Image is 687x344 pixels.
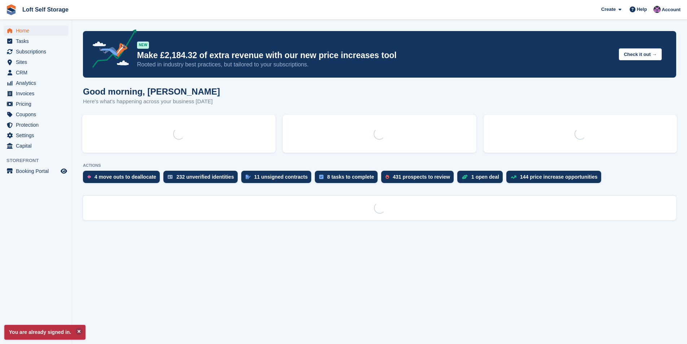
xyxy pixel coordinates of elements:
a: Preview store [60,167,68,175]
span: Booking Portal [16,166,59,176]
span: Sites [16,57,59,67]
a: 1 open deal [457,171,506,187]
span: Subscriptions [16,47,59,57]
div: 431 prospects to review [393,174,450,180]
a: 232 unverified identities [163,171,241,187]
img: contract_signature_icon-13c848040528278c33f63329250d36e43548de30e8caae1d1a13099fd9432cc5.svg [246,175,251,179]
a: Loft Self Storage [19,4,71,16]
img: price-adjustments-announcement-icon-8257ccfd72463d97f412b2fc003d46551f7dbcb40ab6d574587a9cd5c0d94... [86,29,137,70]
div: 11 unsigned contracts [254,174,308,180]
a: menu [4,88,68,99]
div: 8 tasks to complete [327,174,374,180]
span: Account [662,6,681,13]
img: price_increase_opportunities-93ffe204e8149a01c8c9dc8f82e8f89637d9d84a8eef4429ea346261dce0b2c0.svg [511,175,516,179]
a: menu [4,141,68,151]
a: 8 tasks to complete [315,171,381,187]
span: Analytics [16,78,59,88]
span: Protection [16,120,59,130]
img: move_outs_to_deallocate_icon-f764333ba52eb49d3ac5e1228854f67142a1ed5810a6f6cc68b1a99e826820c5.svg [87,175,91,179]
p: Here's what's happening across your business [DATE] [83,97,220,106]
a: 11 unsigned contracts [241,171,315,187]
button: Check it out → [619,48,662,60]
p: Make £2,184.32 of extra revenue with our new price increases tool [137,50,613,61]
span: Help [637,6,647,13]
span: Capital [16,141,59,151]
a: 144 price increase opportunities [506,171,605,187]
img: Amy Wright [653,6,661,13]
img: deal-1b604bf984904fb50ccaf53a9ad4b4a5d6e5aea283cecdc64d6e3604feb123c2.svg [462,174,468,179]
img: task-75834270c22a3079a89374b754ae025e5fb1db73e45f91037f5363f120a921f8.svg [319,175,323,179]
img: prospect-51fa495bee0391a8d652442698ab0144808aea92771e9ea1ae160a38d050c398.svg [386,175,389,179]
a: menu [4,130,68,140]
span: Pricing [16,99,59,109]
a: menu [4,57,68,67]
span: Tasks [16,36,59,46]
a: menu [4,99,68,109]
span: Home [16,26,59,36]
div: NEW [137,42,149,49]
a: 431 prospects to review [381,171,457,187]
a: menu [4,166,68,176]
a: menu [4,109,68,119]
a: menu [4,68,68,78]
span: Invoices [16,88,59,99]
a: menu [4,26,68,36]
a: menu [4,36,68,46]
div: 4 move outs to deallocate [94,174,156,180]
h1: Good morning, [PERSON_NAME] [83,87,220,96]
span: CRM [16,68,59,78]
span: Create [601,6,616,13]
a: menu [4,47,68,57]
img: stora-icon-8386f47178a22dfd0bd8f6a31ec36ba5ce8667c1dd55bd0f319d3a0aa187defe.svg [6,4,17,15]
p: ACTIONS [83,163,676,168]
a: menu [4,120,68,130]
div: 232 unverified identities [176,174,234,180]
a: menu [4,78,68,88]
p: Rooted in industry best practices, but tailored to your subscriptions. [137,61,613,69]
img: verify_identity-adf6edd0f0f0b5bbfe63781bf79b02c33cf7c696d77639b501bdc392416b5a36.svg [168,175,173,179]
span: Coupons [16,109,59,119]
div: 1 open deal [471,174,499,180]
p: You are already signed in. [4,325,85,340]
div: 144 price increase opportunities [520,174,598,180]
span: Settings [16,130,59,140]
span: Storefront [6,157,72,164]
a: 4 move outs to deallocate [83,171,163,187]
